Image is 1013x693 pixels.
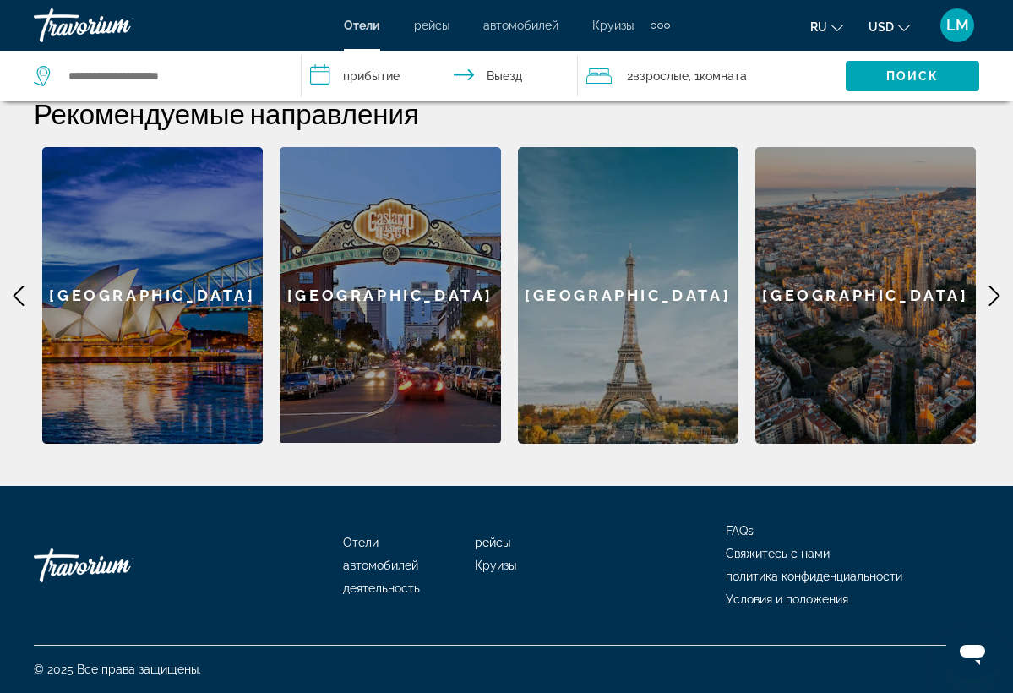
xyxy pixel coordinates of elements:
a: деятельность [343,581,420,595]
a: политика конфиденциальности [726,570,902,583]
a: [GEOGRAPHIC_DATA] [518,147,738,444]
h2: Рекомендуемые направления [34,96,979,130]
a: Отели [343,536,379,549]
span: 2 [627,64,689,88]
button: Check in and out dates [302,51,578,101]
span: LM [946,17,969,34]
button: Change currency [869,14,910,39]
a: [GEOGRAPHIC_DATA] [42,147,263,444]
span: , 1 [689,64,747,88]
a: Условия и положения [726,592,848,606]
a: Свяжитесь с нами [726,547,830,560]
iframe: Button to launch messaging window [945,625,999,679]
span: ru [810,20,827,34]
span: Комната [700,69,747,83]
button: Extra navigation items [651,12,670,39]
button: Поиск [846,61,979,91]
a: Круизы [592,19,634,32]
a: [GEOGRAPHIC_DATA] [280,147,500,444]
a: Отели [344,19,380,32]
button: User Menu [935,8,979,43]
span: © 2025 Все права защищены. [34,663,201,676]
a: автомобилей [483,19,558,32]
a: автомобилей [343,559,418,572]
a: Travorium [34,3,203,47]
a: FAQs [726,524,754,537]
span: Поиск [886,69,939,83]
button: Travelers: 2 adults, 0 children [578,51,846,101]
span: USD [869,20,894,34]
a: Круизы [475,559,516,572]
a: [GEOGRAPHIC_DATA] [755,147,976,444]
a: рейсы [475,536,510,549]
span: Взрослые [633,69,689,83]
a: рейсы [414,19,449,32]
button: Change language [810,14,843,39]
a: Travorium [34,540,203,591]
